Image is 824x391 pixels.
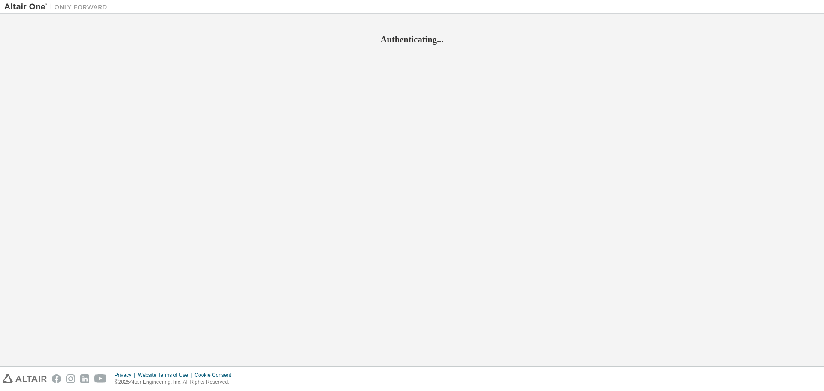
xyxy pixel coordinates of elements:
img: facebook.svg [52,374,61,383]
img: Altair One [4,3,112,11]
img: altair_logo.svg [3,374,47,383]
div: Website Terms of Use [138,372,194,379]
p: © 2025 Altair Engineering, Inc. All Rights Reserved. [115,379,236,386]
img: instagram.svg [66,374,75,383]
h2: Authenticating... [4,34,820,45]
div: Cookie Consent [194,372,236,379]
img: youtube.svg [94,374,107,383]
div: Privacy [115,372,138,379]
img: linkedin.svg [80,374,89,383]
